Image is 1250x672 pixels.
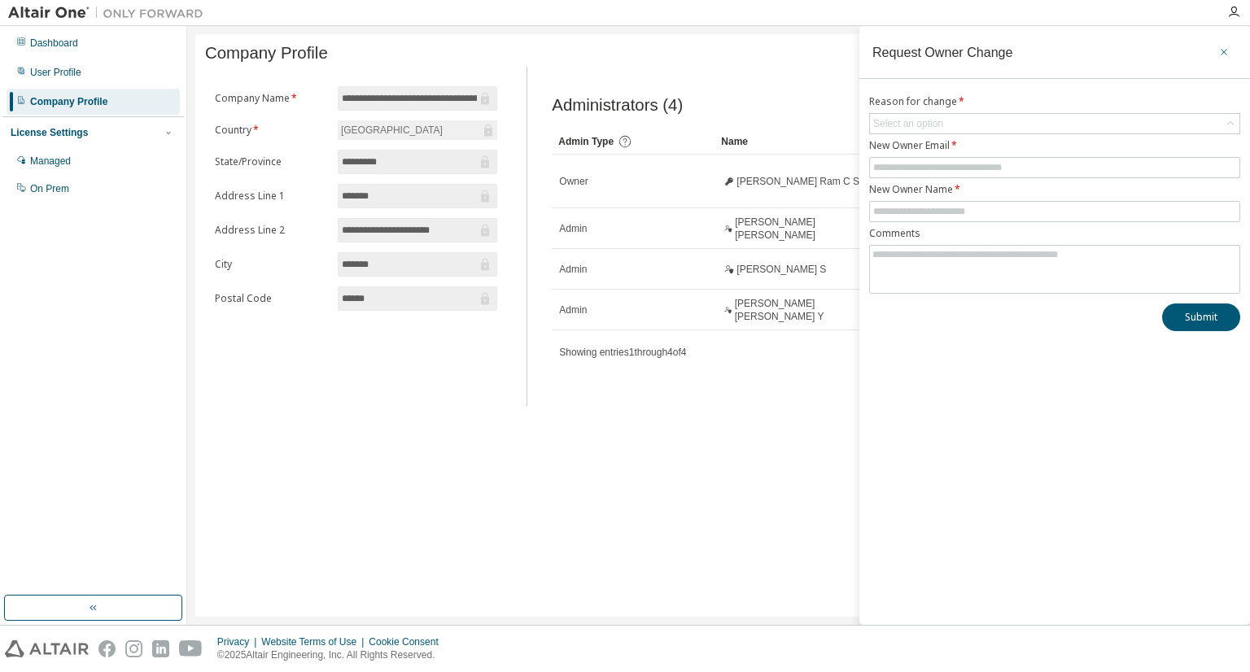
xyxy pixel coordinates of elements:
[215,258,328,271] label: City
[873,117,943,130] div: Select an option
[559,175,588,188] span: Owner
[1162,303,1240,331] button: Submit
[125,640,142,657] img: instagram.svg
[872,46,1013,59] div: Request Owner Change
[559,263,587,276] span: Admin
[870,114,1239,133] div: Select an option
[735,297,871,323] span: [PERSON_NAME] [PERSON_NAME] Y
[559,347,686,358] span: Showing entries 1 through 4 of 4
[261,635,369,648] div: Website Terms of Use
[215,92,328,105] label: Company Name
[559,222,587,235] span: Admin
[552,96,683,115] span: Administrators (4)
[152,640,169,657] img: linkedin.svg
[558,136,614,147] span: Admin Type
[98,640,116,657] img: facebook.svg
[30,95,107,108] div: Company Profile
[11,126,88,139] div: License Settings
[215,124,328,137] label: Country
[369,635,448,648] div: Cookie Consent
[30,182,69,195] div: On Prem
[721,129,871,155] div: Name
[30,37,78,50] div: Dashboard
[869,227,1240,240] label: Comments
[217,648,448,662] p: © 2025 Altair Engineering, Inc. All Rights Reserved.
[736,175,859,188] span: [PERSON_NAME] Ram C S
[338,120,497,140] div: [GEOGRAPHIC_DATA]
[215,224,328,237] label: Address Line 2
[215,155,328,168] label: State/Province
[559,303,587,316] span: Admin
[339,121,445,139] div: [GEOGRAPHIC_DATA]
[205,44,328,63] span: Company Profile
[5,640,89,657] img: altair_logo.svg
[736,263,826,276] span: [PERSON_NAME] S
[869,139,1240,152] label: New Owner Email
[215,292,328,305] label: Postal Code
[30,66,81,79] div: User Profile
[8,5,212,21] img: Altair One
[30,155,71,168] div: Managed
[869,183,1240,196] label: New Owner Name
[179,640,203,657] img: youtube.svg
[869,95,1240,108] label: Reason for change
[215,190,328,203] label: Address Line 1
[217,635,261,648] div: Privacy
[735,216,870,242] span: [PERSON_NAME] [PERSON_NAME]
